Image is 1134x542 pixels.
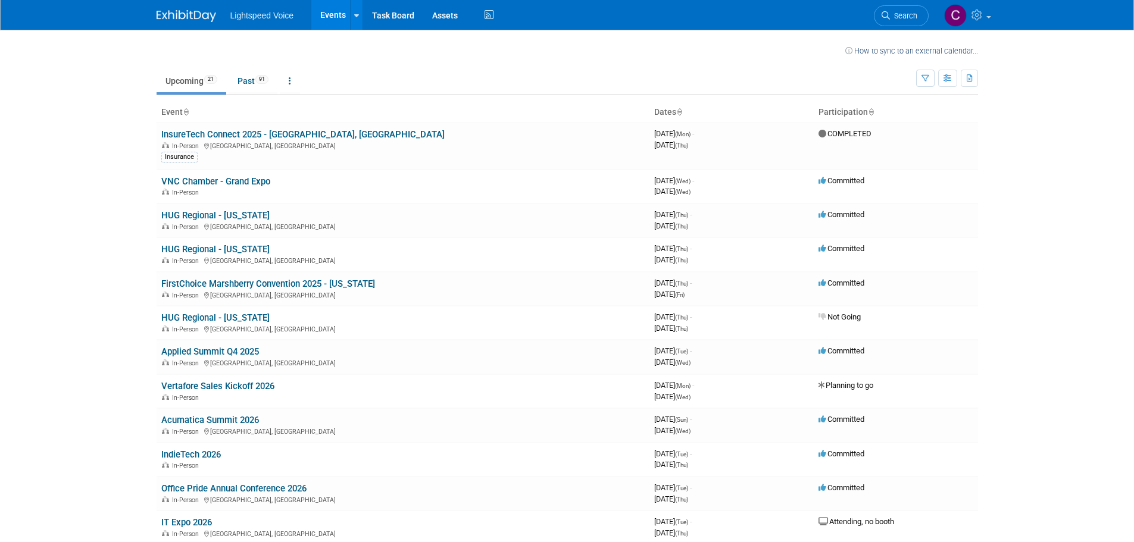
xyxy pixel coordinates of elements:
[690,312,692,321] span: -
[161,290,645,299] div: [GEOGRAPHIC_DATA], [GEOGRAPHIC_DATA]
[690,346,692,355] span: -
[172,530,202,538] span: In-Person
[819,278,864,287] span: Committed
[819,210,864,219] span: Committed
[675,325,688,332] span: (Thu)
[675,416,688,423] span: (Sun)
[654,381,694,390] span: [DATE]
[675,496,688,503] span: (Thu)
[675,530,688,537] span: (Thu)
[675,189,691,195] span: (Wed)
[172,257,202,265] span: In-Person
[675,212,688,218] span: (Thu)
[172,394,202,402] span: In-Person
[654,290,685,299] span: [DATE]
[874,5,929,26] a: Search
[654,517,692,526] span: [DATE]
[162,530,169,536] img: In-Person Event
[654,187,691,196] span: [DATE]
[172,223,202,231] span: In-Person
[161,381,274,391] a: Vertafore Sales Kickoff 2026
[172,359,202,367] span: In-Person
[819,346,864,355] span: Committed
[675,142,688,149] span: (Thu)
[868,107,874,117] a: Sort by Participation Type
[162,496,169,502] img: In-Person Event
[819,449,864,458] span: Committed
[690,210,692,219] span: -
[654,221,688,230] span: [DATE]
[675,246,688,252] span: (Thu)
[183,107,189,117] a: Sort by Event Name
[654,494,688,503] span: [DATE]
[162,359,169,365] img: In-Person Event
[172,428,202,436] span: In-Person
[172,462,202,469] span: In-Person
[172,325,202,333] span: In-Person
[162,325,169,331] img: In-Person Event
[819,381,873,390] span: Planning to go
[654,176,694,185] span: [DATE]
[161,312,270,323] a: HUG Regional - [US_STATE]
[161,129,445,140] a: InsureTech Connect 2025 - [GEOGRAPHIC_DATA], [GEOGRAPHIC_DATA]
[172,496,202,504] span: In-Person
[162,223,169,229] img: In-Person Event
[675,519,688,525] span: (Tue)
[162,428,169,434] img: In-Person Event
[675,131,691,137] span: (Mon)
[161,255,645,265] div: [GEOGRAPHIC_DATA], [GEOGRAPHIC_DATA]
[161,483,307,494] a: Office Pride Annual Conference 2026
[172,292,202,299] span: In-Person
[675,359,691,366] span: (Wed)
[157,70,226,92] a: Upcoming21
[654,278,692,287] span: [DATE]
[204,75,217,84] span: 21
[654,392,691,401] span: [DATE]
[675,280,688,287] span: (Thu)
[690,415,692,424] span: -
[944,4,967,27] img: Christopher Taylor
[814,102,978,123] th: Participation
[845,46,978,55] a: How to sync to an external calendar...
[654,129,694,138] span: [DATE]
[654,460,688,469] span: [DATE]
[230,11,294,20] span: Lightspeed Voice
[654,415,692,424] span: [DATE]
[675,348,688,355] span: (Tue)
[819,483,864,492] span: Committed
[654,255,688,264] span: [DATE]
[172,189,202,196] span: In-Person
[161,176,270,187] a: VNC Chamber - Grand Expo
[649,102,814,123] th: Dates
[675,223,688,230] span: (Thu)
[162,257,169,263] img: In-Person Event
[654,483,692,492] span: [DATE]
[172,142,202,150] span: In-Person
[690,483,692,492] span: -
[229,70,277,92] a: Past91
[162,394,169,400] img: In-Person Event
[690,244,692,253] span: -
[676,107,682,117] a: Sort by Start Date
[654,210,692,219] span: [DATE]
[675,462,688,468] span: (Thu)
[161,494,645,504] div: [GEOGRAPHIC_DATA], [GEOGRAPHIC_DATA]
[161,517,212,528] a: IT Expo 2026
[162,142,169,148] img: In-Person Event
[162,189,169,195] img: In-Person Event
[161,449,221,460] a: IndieTech 2026
[675,292,685,298] span: (Fri)
[819,415,864,424] span: Committed
[819,312,861,321] span: Not Going
[157,10,216,22] img: ExhibitDay
[161,415,259,425] a: Acumatica Summit 2026
[161,210,270,221] a: HUG Regional - [US_STATE]
[692,381,694,390] span: -
[675,451,688,458] span: (Tue)
[161,244,270,255] a: HUG Regional - [US_STATE]
[255,75,268,84] span: 91
[161,528,645,538] div: [GEOGRAPHIC_DATA], [GEOGRAPHIC_DATA]
[675,485,688,491] span: (Tue)
[819,176,864,185] span: Committed
[675,383,691,389] span: (Mon)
